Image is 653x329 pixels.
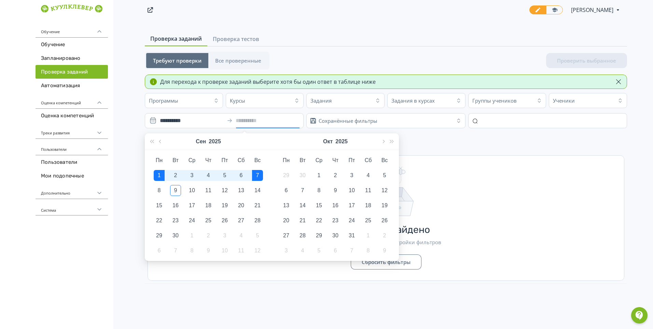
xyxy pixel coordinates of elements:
a: Оценка компетенций [36,109,108,122]
button: Требуют проверки [146,53,208,68]
button: Выбрать год [209,133,221,150]
div: 15 [154,200,165,211]
td: 2025-11-01 [360,228,376,243]
div: 18 [203,200,214,211]
div: 25 [363,215,374,226]
td: 2025-09-05 [217,168,233,183]
div: 1 [314,170,324,181]
span: Все проверенные [215,57,261,64]
td: 2025-10-12 [249,243,266,258]
div: 20 [281,215,292,226]
div: 21 [297,215,308,226]
td: 2025-10-11 [360,183,376,198]
td: 2025-10-04 [360,168,376,183]
td: 2025-09-07 [249,168,266,183]
td: 2025-09-21 [249,198,266,213]
div: 11 [236,245,247,256]
button: Сохранённые фильтры [306,113,465,128]
td: 2025-10-05 [249,228,266,243]
div: 17 [346,200,357,211]
th: Вс [376,153,393,168]
div: 8 [314,185,324,196]
a: Обучение [36,38,108,51]
div: 14 [252,185,263,196]
td: 2025-10-04 [233,228,249,243]
div: 1 [363,230,374,241]
td: 2025-09-09 [167,183,184,198]
div: 7 [252,170,263,181]
div: 25 [203,215,214,226]
td: 2025-10-26 [376,213,393,228]
div: 28 [252,215,263,226]
div: Задания в курсах [391,97,435,104]
td: 2025-09-04 [200,168,217,183]
span: Проверка заданий [150,35,202,43]
td: 2025-09-11 [200,183,217,198]
td: 2025-10-01 [184,228,200,243]
td: 2025-10-19 [376,198,393,213]
td: 2025-10-20 [278,213,294,228]
div: 21 [252,200,263,211]
div: 2 [170,170,181,181]
td: 2025-10-09 [327,183,344,198]
td: 2025-09-15 [151,198,167,213]
div: Сохранённые фильтры [319,117,377,124]
td: 2025-09-27 [233,213,249,228]
button: Выбрать год [335,133,348,150]
div: 29 [314,230,324,241]
div: Ученики [553,97,575,104]
td: 2025-09-22 [151,213,167,228]
div: 22 [154,215,165,226]
div: 4 [363,170,374,181]
div: 8 [363,245,374,256]
th: Чт [200,153,217,168]
button: Задания [306,93,385,108]
td: 2025-09-02 [167,168,184,183]
td: 2025-10-14 [294,198,311,213]
td: 2025-10-01 [311,168,327,183]
th: Вт [294,153,311,168]
td: 2025-10-02 [327,168,344,183]
td: 2025-10-03 [217,228,233,243]
button: Сбросить фильтры [351,254,421,269]
button: Следующий год (Control + right) [387,133,396,150]
td: 2025-10-30 [327,228,344,243]
button: Программы [145,93,223,108]
div: 15 [314,200,324,211]
a: Мои подопечные [36,169,108,183]
td: 2025-10-27 [278,228,294,243]
div: 7 [297,185,308,196]
div: 3 [219,230,230,241]
div: 30 [170,230,181,241]
th: Вс [249,153,266,168]
td: 2025-10-07 [167,243,184,258]
td: 2025-09-29 [278,168,294,183]
td: 2025-09-06 [233,168,249,183]
td: 2025-09-20 [233,198,249,213]
td: 2025-11-08 [360,243,376,258]
div: Система [36,199,108,215]
div: 18 [363,200,374,211]
div: 27 [236,215,247,226]
th: Ср [311,153,327,168]
div: 1 [186,230,197,241]
td: 2025-10-08 [184,243,200,258]
div: 6 [236,170,247,181]
div: 11 [363,185,374,196]
button: Ученики [549,93,627,108]
td: 2025-09-03 [184,168,200,183]
td: 2025-10-28 [294,228,311,243]
a: Автоматизация [36,79,108,92]
div: 24 [346,215,357,226]
div: 26 [379,215,390,226]
td: 2025-10-13 [278,198,294,213]
td: 2025-10-08 [311,183,327,198]
div: 4 [236,230,247,241]
span: Требуют проверки [153,57,202,64]
div: 4 [297,245,308,256]
div: 30 [297,170,308,181]
td: 2025-10-18 [360,198,376,213]
td: 2025-10-03 [344,168,360,183]
div: 26 [219,215,230,226]
td: 2025-10-23 [327,213,344,228]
